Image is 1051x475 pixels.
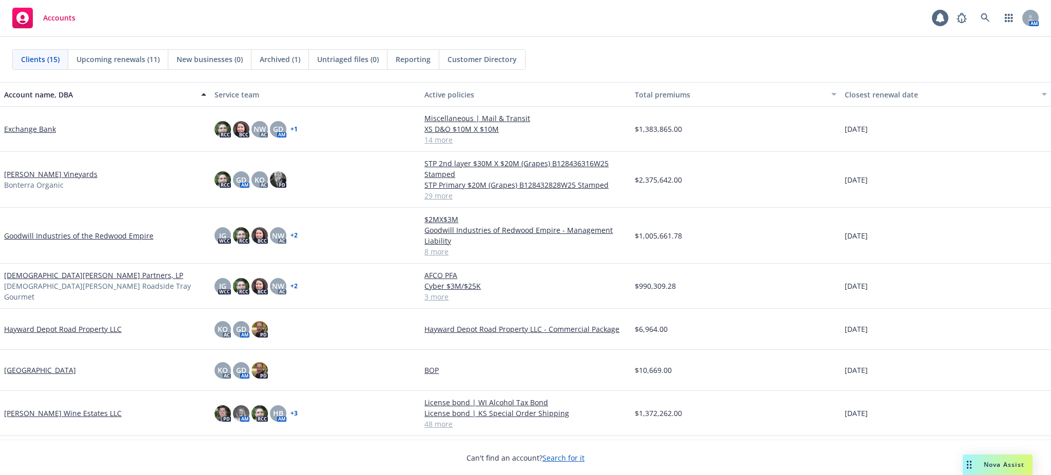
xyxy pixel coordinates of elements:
[999,8,1019,28] a: Switch app
[4,124,56,134] a: Exchange Bank
[76,54,160,65] span: Upcoming renewals (11)
[219,281,226,291] span: JG
[272,230,284,241] span: NW
[215,121,231,137] img: photo
[251,405,268,422] img: photo
[635,174,682,185] span: $2,375,642.00
[215,89,417,100] div: Service team
[845,408,868,419] span: [DATE]
[424,397,627,408] a: License bond | WI Alcohol Tax Bond
[290,126,298,132] a: + 1
[635,408,682,419] span: $1,372,262.00
[273,124,283,134] span: GD
[233,121,249,137] img: photo
[290,232,298,239] a: + 2
[631,82,841,107] button: Total premiums
[4,230,153,241] a: Goodwill Industries of the Redwood Empire
[4,365,76,375] a: [GEOGRAPHIC_DATA]
[845,324,868,334] span: [DATE]
[251,278,268,294] img: photo
[420,82,631,107] button: Active policies
[236,174,246,185] span: GD
[273,408,283,419] span: HB
[4,281,206,302] span: [DEMOGRAPHIC_DATA][PERSON_NAME] Roadside Tray Gourmet
[424,113,627,124] a: Miscellaneous | Mail & Transit
[424,89,627,100] div: Active policies
[4,169,98,180] a: [PERSON_NAME] Vineyards
[270,171,286,188] img: photo
[424,281,627,291] a: Cyber $3M/$25K
[424,124,627,134] a: XS D&O $10M X $10M
[635,124,682,134] span: $1,383,865.00
[219,230,226,241] span: JG
[8,4,80,32] a: Accounts
[4,180,64,190] span: Bonterra Organic
[317,54,379,65] span: Untriaged files (0)
[424,291,627,302] a: 3 more
[424,190,627,201] a: 29 more
[951,8,972,28] a: Report a Bug
[218,365,228,375] span: KO
[424,180,627,190] a: STP Primary $20M (Grapes) B128432828W25 Stamped
[251,362,268,379] img: photo
[845,365,868,375] span: [DATE]
[254,124,266,134] span: NW
[447,54,517,65] span: Customer Directory
[542,453,585,463] a: Search for it
[260,54,300,65] span: Archived (1)
[255,174,265,185] span: KO
[963,454,976,475] div: Drag to move
[845,230,868,241] span: [DATE]
[236,324,246,334] span: GD
[424,225,627,246] a: Goodwill Industries of Redwood Empire - Management Liability
[466,452,585,463] span: Can't find an account?
[233,278,249,294] img: photo
[845,89,1036,100] div: Closest renewal date
[424,408,627,419] a: License bond | KS Special Order Shipping
[210,82,421,107] button: Service team
[963,454,1033,475] button: Nova Assist
[215,171,231,188] img: photo
[251,321,268,338] img: photo
[845,174,868,185] span: [DATE]
[236,365,246,375] span: GD
[841,82,1051,107] button: Closest renewal date
[984,460,1024,469] span: Nova Assist
[396,54,431,65] span: Reporting
[233,227,249,244] img: photo
[845,281,868,291] span: [DATE]
[43,14,75,22] span: Accounts
[635,281,676,291] span: $990,309.28
[845,124,868,134] span: [DATE]
[290,410,298,417] a: + 3
[233,405,249,422] img: photo
[424,419,627,429] a: 48 more
[424,365,627,375] a: BOP
[424,134,627,145] a: 14 more
[635,365,672,375] span: $10,669.00
[218,324,228,334] span: KO
[4,89,195,100] div: Account name, DBA
[290,283,298,289] a: + 2
[251,227,268,244] img: photo
[21,54,60,65] span: Clients (15)
[272,281,284,291] span: NW
[424,246,627,257] a: 8 more
[635,230,682,241] span: $1,005,661.78
[177,54,243,65] span: New businesses (0)
[424,158,627,180] a: STP 2nd layer $30M X $20M (Grapes) B128436316W25 Stamped
[424,270,627,281] a: AFCO PFA
[975,8,996,28] a: Search
[424,324,627,334] a: Hayward Depot Road Property LLC - Commercial Package
[635,89,826,100] div: Total premiums
[424,214,627,225] a: $2MX$3M
[4,324,122,334] a: Hayward Depot Road Property LLC
[4,408,122,419] a: [PERSON_NAME] Wine Estates LLC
